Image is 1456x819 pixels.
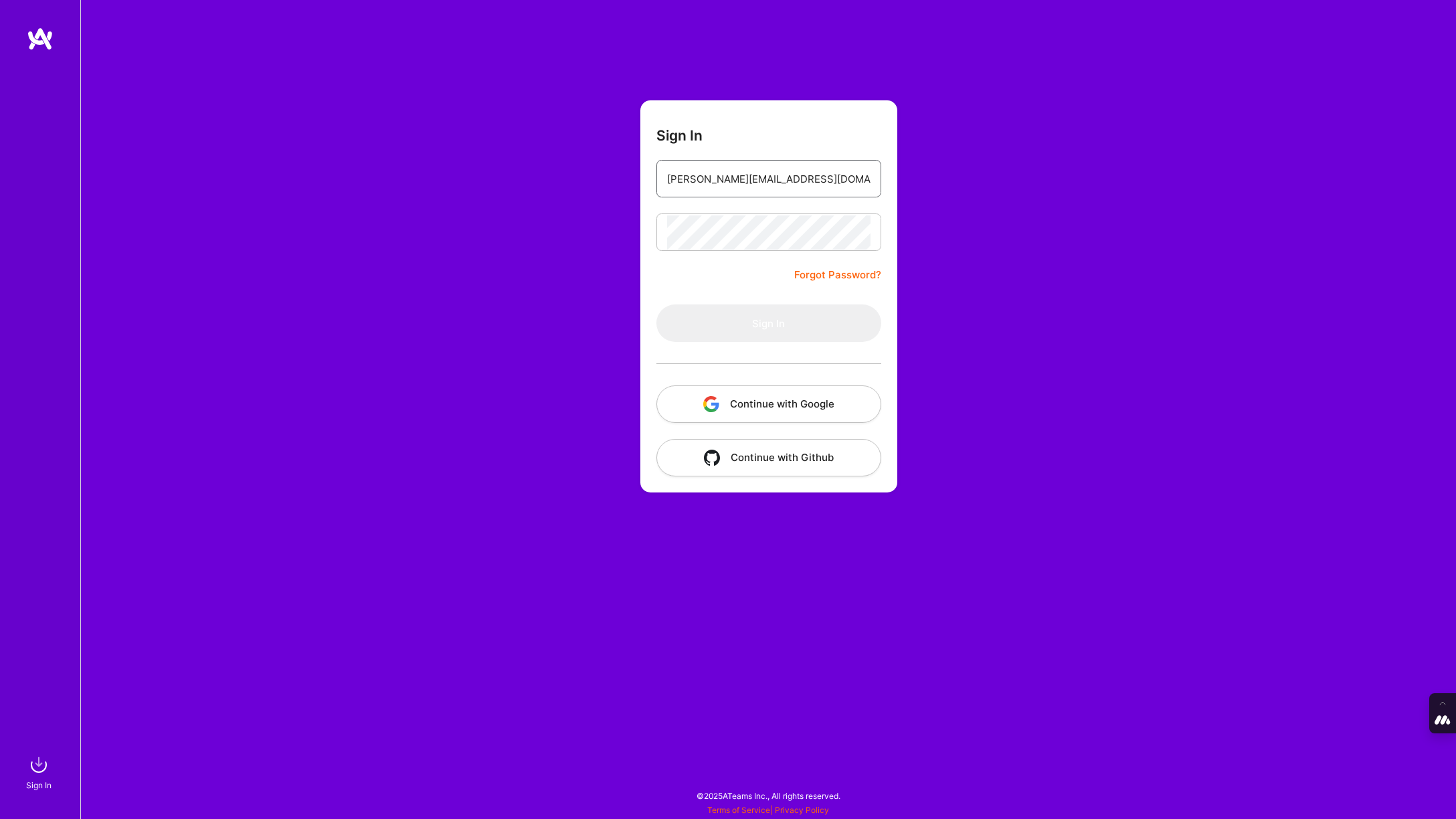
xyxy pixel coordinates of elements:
[80,779,1456,812] div: © 2025 ATeams Inc., All rights reserved.
[775,805,829,815] a: Privacy Policy
[667,162,871,196] input: Email...
[703,396,719,412] img: icon
[656,439,881,476] button: Continue with Github
[707,805,770,815] a: Terms of Service
[704,450,720,466] img: icon
[794,267,881,283] a: Forgot Password?
[707,805,829,815] span: |
[27,27,54,51] img: logo
[28,751,52,792] a: sign inSign In
[26,778,52,792] div: Sign In
[656,385,881,423] button: Continue with Google
[656,304,881,342] button: Sign In
[25,751,52,778] img: sign in
[656,127,703,144] h3: Sign In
